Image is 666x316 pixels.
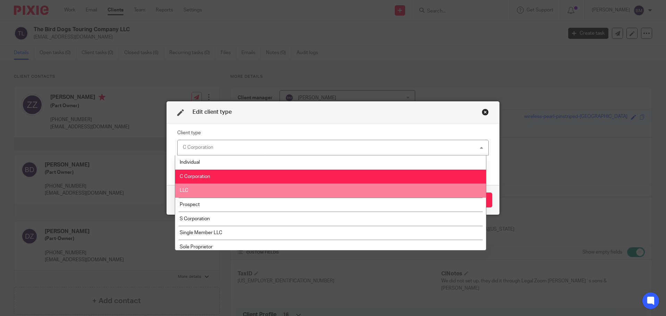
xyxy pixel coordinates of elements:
div: Close this dialog window [482,109,489,116]
span: C Corporation [180,174,210,179]
span: LLC [180,188,188,193]
span: Single Member LLC [180,230,222,235]
span: Edit client type [193,109,232,115]
span: Prospect [180,202,200,207]
span: S Corporation [180,216,210,221]
label: Client type [177,129,201,136]
div: C Corporation [183,145,213,150]
span: Sole Proprietor [180,245,213,249]
span: Individual [180,160,200,165]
